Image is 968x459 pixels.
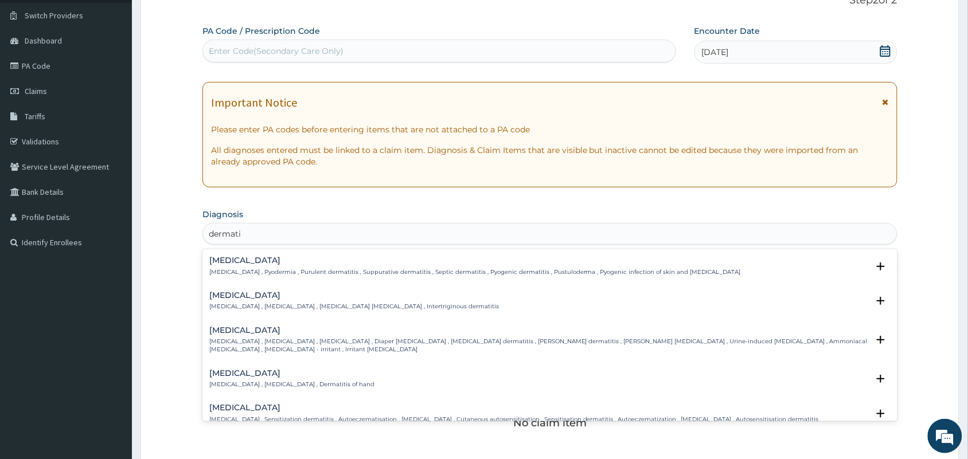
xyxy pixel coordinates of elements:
div: Minimize live chat window [188,6,216,33]
span: Tariffs [25,111,45,121]
p: [MEDICAL_DATA] , [MEDICAL_DATA] , [MEDICAL_DATA] [MEDICAL_DATA] , Intertriginous dermatitis [209,303,499,311]
p: All diagnoses entered must be linked to a claim item. Diagnosis & Claim Items that are visible bu... [211,144,889,167]
p: [MEDICAL_DATA] , Pyodermia , Purulent dermatitis , Suppurative dermatitis , Septic dermatitis , P... [209,268,741,276]
h4: [MEDICAL_DATA] [209,403,819,412]
h4: [MEDICAL_DATA] [209,369,374,378]
span: Claims [25,86,47,96]
p: Please enter PA codes before entering items that are not attached to a PA code [211,124,889,135]
i: open select status [874,333,888,347]
img: d_794563401_company_1708531726252_794563401 [21,57,46,86]
label: PA Code / Prescription Code [202,25,320,37]
label: Encounter Date [694,25,760,37]
p: [MEDICAL_DATA] , [MEDICAL_DATA] , [MEDICAL_DATA] , Diaper [MEDICAL_DATA] , [MEDICAL_DATA] dermati... [209,338,868,354]
h4: [MEDICAL_DATA] [209,291,499,300]
p: No claim item [513,417,587,429]
p: [MEDICAL_DATA] , Sensitization dermatitis , Autoeczematisation , [MEDICAL_DATA] , Cutaneous autos... [209,415,819,423]
i: open select status [874,260,888,273]
p: [MEDICAL_DATA] , [MEDICAL_DATA] , Dermatitis of hand [209,380,374,389]
div: Enter Code(Secondary Care Only) [209,45,344,57]
h4: [MEDICAL_DATA] [209,326,868,335]
h1: Important Notice [211,96,297,109]
div: Chat with us now [60,64,193,79]
i: open select status [874,372,888,386]
label: Diagnosis [202,209,243,220]
span: [DATE] [702,46,729,58]
i: open select status [874,294,888,308]
span: Dashboard [25,36,62,46]
textarea: Type your message and hit 'Enter' [6,313,218,353]
span: We're online! [67,144,158,260]
span: Switch Providers [25,10,83,21]
h4: [MEDICAL_DATA] [209,256,741,265]
i: open select status [874,407,888,421]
